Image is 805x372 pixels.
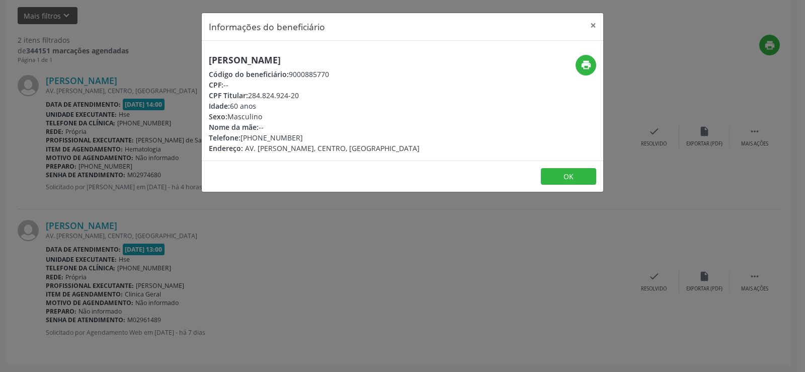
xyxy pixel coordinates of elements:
[209,101,230,111] span: Idade:
[209,122,259,132] span: Nome da mãe:
[209,69,420,80] div: 9000885770
[245,143,420,153] span: AV. [PERSON_NAME], CENTRO, [GEOGRAPHIC_DATA]
[209,112,227,121] span: Sexo:
[583,13,603,38] button: Close
[581,59,592,70] i: print
[209,55,420,65] h5: [PERSON_NAME]
[209,143,243,153] span: Endereço:
[209,20,325,33] h5: Informações do beneficiário
[541,168,596,185] button: OK
[209,90,420,101] div: 284.824.924-20
[209,69,289,79] span: Código do beneficiário:
[209,133,240,142] span: Telefone:
[209,122,420,132] div: --
[209,91,248,100] span: CPF Titular:
[209,101,420,111] div: 60 anos
[209,80,223,90] span: CPF:
[209,132,420,143] div: [PHONE_NUMBER]
[209,111,420,122] div: Masculino
[576,55,596,76] button: print
[209,80,420,90] div: --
